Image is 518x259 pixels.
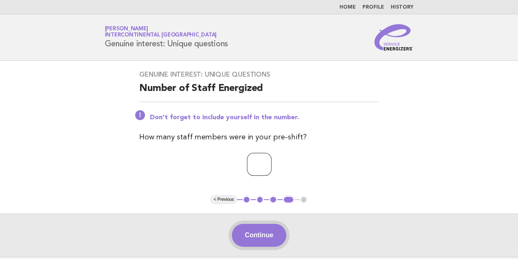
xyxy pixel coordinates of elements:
button: 2 [256,195,264,204]
button: < Previous [210,195,237,204]
button: Continue [232,224,286,247]
span: InterContinental [GEOGRAPHIC_DATA] [105,33,217,38]
h1: Genuine interest: Unique questions [105,27,228,48]
a: Home [339,5,356,10]
button: 3 [269,195,277,204]
a: History [391,5,414,10]
p: How many staff members were in your pre-shift? [139,132,379,143]
button: 4 [283,195,294,204]
button: 1 [242,195,251,204]
a: [PERSON_NAME]InterContinental [GEOGRAPHIC_DATA] [105,26,217,38]
a: Profile [362,5,384,10]
h3: Genuine interest: Unique questions [139,70,379,79]
img: Service Energizers [374,24,414,50]
h2: Number of Staff Energized [139,82,379,102]
p: Don't forget to include yourself in the number. [150,114,379,122]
